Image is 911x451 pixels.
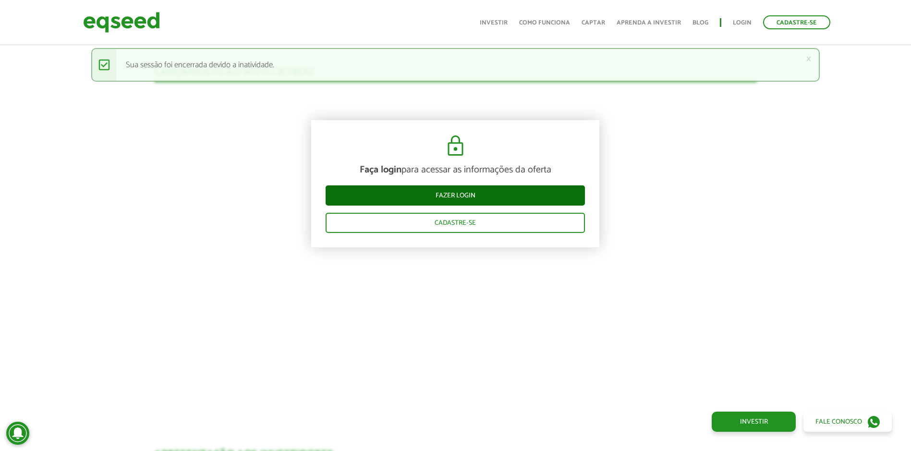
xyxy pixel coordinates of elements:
a: Aprenda a investir [617,20,681,26]
a: Blog [692,20,708,26]
a: Cadastre-se [763,15,830,29]
img: cadeado.svg [444,134,467,158]
a: Fale conosco [803,412,892,432]
a: Como funciona [519,20,570,26]
a: × [806,54,812,64]
p: para acessar as informações da oferta [326,164,585,176]
a: Cadastre-se [326,213,585,233]
div: Sua sessão foi encerrada devido a inatividade. [91,48,820,82]
strong: Faça login [360,162,401,178]
a: Investir [712,412,796,432]
a: Captar [582,20,605,26]
img: EqSeed [83,10,160,35]
a: Login [733,20,752,26]
a: Investir [480,20,508,26]
a: Fazer login [326,185,585,206]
